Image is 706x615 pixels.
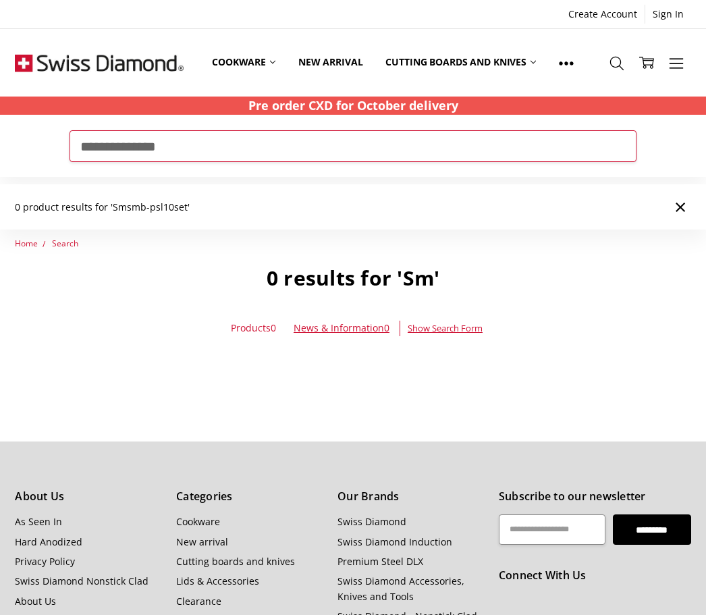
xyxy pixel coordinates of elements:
[337,488,483,506] h5: Our Brands
[231,321,276,336] a: Products0
[561,5,645,24] a: Create Account
[645,5,691,24] a: Sign In
[200,32,287,92] a: Cookware
[15,265,690,291] h1: 0 results for 'Sm'
[547,32,585,93] a: Show All
[176,488,322,506] h5: Categories
[499,488,691,506] h5: Subscribe to our newsletter
[15,555,75,568] a: Privacy Policy
[15,535,82,548] a: Hard Anodized
[294,321,389,334] a: News & Information0
[176,515,220,528] a: Cookware
[176,574,259,587] a: Lids & Accessories
[384,321,389,334] span: 0
[337,535,452,548] a: Swiss Diamond Induction
[271,321,276,334] span: 0
[15,574,148,587] a: Swiss Diamond Nonstick Clad
[52,238,78,249] a: Search
[337,574,464,602] a: Swiss Diamond Accessories, Knives and Tools
[176,555,295,568] a: Cutting boards and knives
[176,535,228,548] a: New arrival
[15,29,184,97] img: Free Shipping On Every Order
[337,555,423,568] a: Premium Steel DLX
[15,595,56,608] a: About Us
[248,97,458,113] strong: Pre order CXD for October delivery
[15,200,190,213] span: 0 product results for 'Smsmb-psl10set'
[15,238,38,249] a: Home
[499,567,691,585] h5: Connect With Us
[337,515,406,528] a: Swiss Diamond
[15,515,62,528] a: As Seen In
[176,595,221,608] a: Clearance
[670,196,691,217] a: Close
[374,32,547,92] a: Cutting boards and knives
[15,488,161,506] h5: About Us
[408,321,483,336] a: Show Search Form
[674,192,686,221] span: ×
[287,32,374,92] a: New arrival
